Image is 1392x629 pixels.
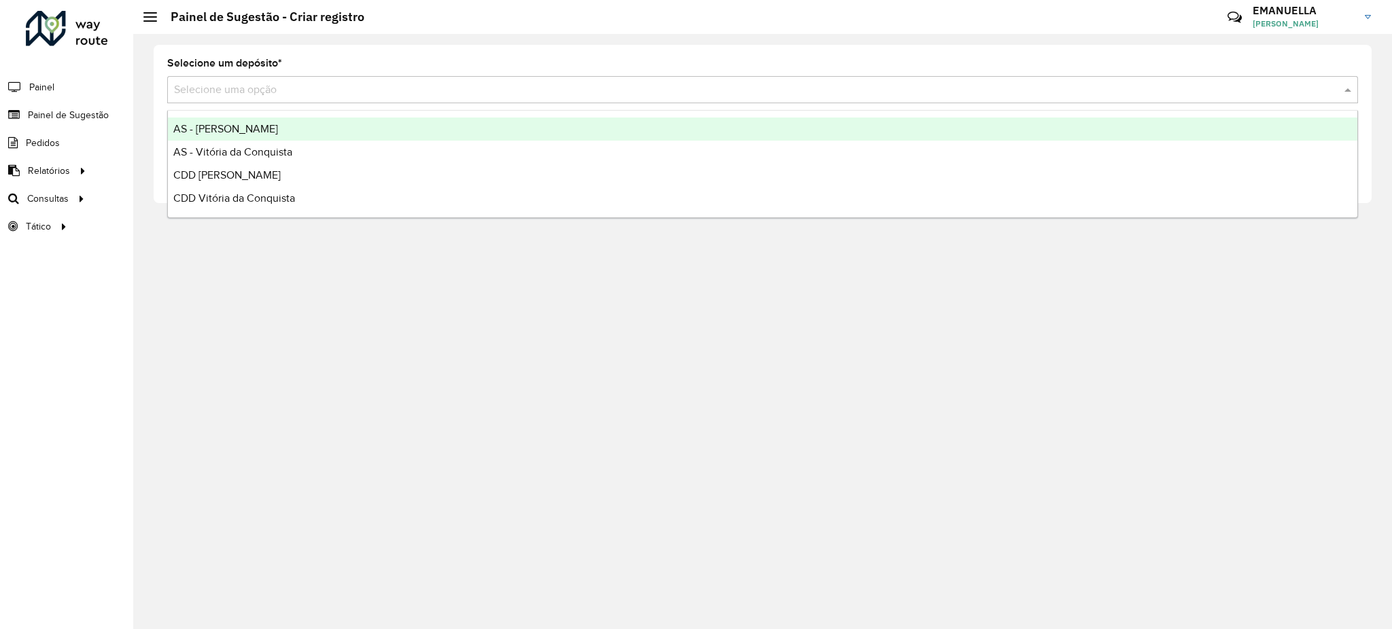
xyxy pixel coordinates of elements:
span: [PERSON_NAME] [1253,18,1355,30]
span: Pedidos [26,136,60,150]
a: Contato Rápido [1220,3,1249,32]
h3: EMANUELLA [1253,4,1355,17]
span: AS - Vitória da Conquista [173,146,292,158]
span: Painel de Sugestão [28,108,109,122]
span: Relatórios [28,164,70,178]
span: CDD [PERSON_NAME] [173,169,281,181]
ng-dropdown-panel: Options list [167,110,1358,218]
span: CDD Vitória da Conquista [173,192,295,204]
span: Tático [26,219,51,234]
span: Painel [29,80,54,94]
h2: Painel de Sugestão - Criar registro [157,10,364,24]
label: Selecione um depósito [167,55,282,71]
span: AS - [PERSON_NAME] [173,123,278,134]
span: Consultas [27,192,69,206]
